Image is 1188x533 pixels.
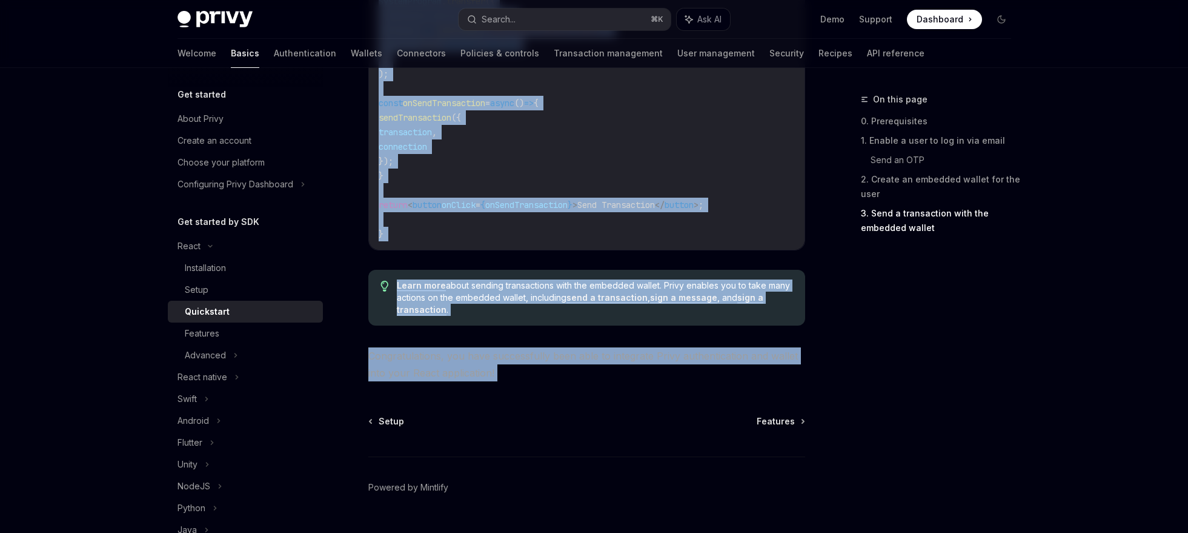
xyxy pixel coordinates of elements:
button: Ask AI [677,8,730,30]
span: } [379,170,383,181]
div: React [178,239,201,253]
div: Swift [178,392,197,406]
a: Security [769,39,804,68]
a: 3. Send a transaction with the embedded wallet [861,204,1021,238]
button: Toggle dark mode [992,10,1011,29]
span: { [534,98,539,109]
a: 1. Enable a user to log in via email [861,131,1021,150]
span: sendTransaction [379,112,451,123]
a: sign a message [650,292,717,303]
span: > [572,199,577,210]
span: button [413,199,442,210]
span: } [568,199,572,210]
div: Flutter [178,435,202,450]
div: Configuring Privy Dashboard [178,177,293,192]
span: async [490,98,514,109]
div: Quickstart [185,304,230,319]
span: Congratulations, you have successfully been able to integrate Privy authentication and wallet int... [368,347,805,381]
span: Ask AI [697,13,722,25]
div: About Privy [178,112,224,126]
span: ); [379,69,388,79]
a: Policies & controls [460,39,539,68]
a: 0. Prerequisites [861,112,1021,131]
a: Dashboard [907,10,982,29]
span: about sending transactions with the embedded wallet. Privy enables you to take many actions on th... [397,280,792,316]
a: User management [677,39,755,68]
span: onSendTransaction [403,98,485,109]
svg: Tip [380,281,389,292]
a: API reference [867,39,924,68]
a: Installation [168,257,323,279]
span: , [432,127,437,138]
a: Wallets [351,39,382,68]
a: Choose your platform [168,152,323,173]
a: Powered by Mintlify [368,481,448,494]
span: const [379,98,403,109]
a: Setup [168,279,323,301]
a: 2. Create an embedded wallet for the user [861,170,1021,204]
h5: Get started by SDK [178,215,259,229]
a: Connectors [397,39,446,68]
div: Android [178,414,209,428]
div: Choose your platform [178,155,265,170]
div: NodeJS [178,479,210,494]
a: Transaction management [554,39,663,68]
div: Create an account [178,133,251,148]
span: ; [699,199,703,210]
div: Python [178,501,205,515]
a: Welcome [178,39,216,68]
div: Installation [185,261,226,275]
span: transaction [379,127,432,138]
div: Search... [482,12,516,27]
h5: Get started [178,87,226,102]
span: < [408,199,413,210]
span: ⌘ K [651,15,663,24]
span: = [476,199,480,210]
span: Dashboard [917,13,963,25]
span: onSendTransaction [485,199,568,210]
div: Features [185,326,219,341]
a: About Privy [168,108,323,130]
span: onClick [442,199,476,210]
span: return [379,199,408,210]
a: Send an OTP [871,150,1021,170]
div: Unity [178,457,197,472]
span: Features [757,415,795,427]
span: } [379,229,383,240]
a: Demo [820,13,845,25]
span: Send Transaction [577,199,655,210]
a: send a transaction [566,292,648,303]
span: { [480,199,485,210]
a: Basics [231,39,259,68]
a: Recipes [818,39,852,68]
a: Support [859,13,892,25]
img: dark logo [178,11,253,28]
a: Learn more [397,280,446,291]
span: Setup [379,415,404,427]
span: = [485,98,490,109]
a: Setup [370,415,404,427]
span: </ [655,199,665,210]
a: Features [168,323,323,344]
span: => [524,98,534,109]
span: > [694,199,699,210]
span: }); [379,156,393,167]
span: () [514,98,524,109]
a: Quickstart [168,301,323,323]
button: Search...⌘K [459,8,671,30]
a: Features [757,415,804,427]
div: Setup [185,283,208,297]
div: Advanced [185,348,226,363]
div: React native [178,370,227,384]
a: Authentication [274,39,336,68]
span: button [665,199,694,210]
span: connection [379,141,427,152]
span: On this page [873,92,928,107]
span: ({ [451,112,461,123]
a: Create an account [168,130,323,152]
